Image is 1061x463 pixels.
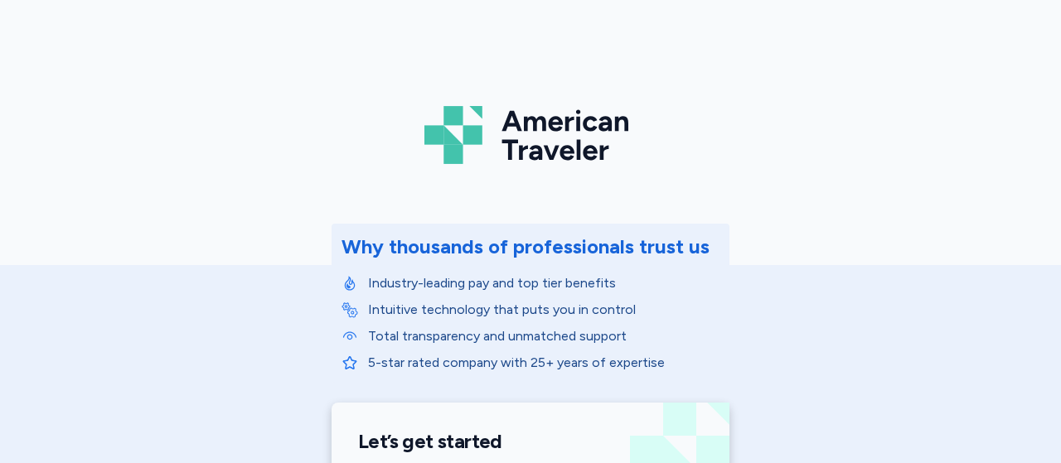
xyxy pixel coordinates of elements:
[342,234,710,260] div: Why thousands of professionals trust us
[368,300,719,320] p: Intuitive technology that puts you in control
[424,99,637,171] img: Logo
[368,273,719,293] p: Industry-leading pay and top tier benefits
[368,353,719,373] p: 5-star rated company with 25+ years of expertise
[358,429,703,454] h1: Let’s get started
[368,326,719,346] p: Total transparency and unmatched support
